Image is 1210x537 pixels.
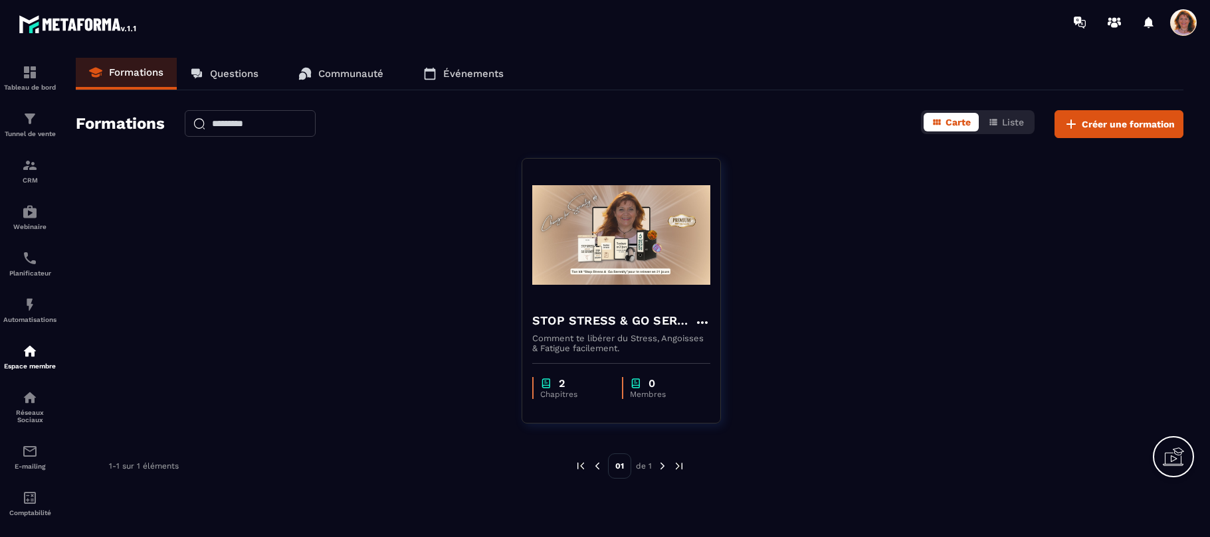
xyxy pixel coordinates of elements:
a: emailemailE-mailing [3,433,56,480]
h2: Formations [76,110,165,138]
img: formation [22,157,38,173]
h4: STOP STRESS & GO SERENITY © [532,311,694,330]
a: schedulerschedulerPlanificateur [3,240,56,287]
p: Planificateur [3,269,56,277]
img: chapter [540,377,552,390]
a: accountantaccountantComptabilité [3,480,56,526]
img: email [22,443,38,459]
button: Créer une formation [1055,110,1183,138]
img: automations [22,297,38,313]
a: Questions [177,58,272,90]
button: Carte [924,113,979,131]
p: Tunnel de vente [3,130,56,137]
p: CRM [3,177,56,184]
p: E-mailing [3,463,56,470]
img: formation-background [532,169,710,301]
img: automations [22,204,38,220]
img: next [656,460,668,472]
img: accountant [22,490,38,506]
p: Automatisations [3,316,56,323]
p: Comptabilité [3,509,56,516]
p: Réseaux Sociaux [3,409,56,423]
img: automations [22,343,38,359]
img: logo [19,12,138,36]
p: Webinaire [3,223,56,230]
p: 01 [608,453,631,479]
img: chapter [630,377,642,390]
button: Liste [980,113,1032,131]
p: Espace membre [3,362,56,370]
img: formation [22,111,38,127]
p: Membres [630,390,697,399]
a: formationformationTunnel de vente [3,101,56,147]
p: Chapitres [540,390,609,399]
img: prev [591,460,603,472]
img: formation [22,64,38,80]
a: formationformationCRM [3,147,56,194]
p: Tableau de bord [3,84,56,91]
span: Créer une formation [1082,117,1175,131]
p: 1-1 sur 1 éléments [109,461,179,471]
img: scheduler [22,250,38,266]
a: formationformationTableau de bord [3,54,56,101]
a: Communauté [285,58,397,90]
a: social-networksocial-networkRéseaux Sociaux [3,380,56,433]
p: Formations [109,66,163,78]
span: Carte [946,117,971,127]
p: 2 [559,377,565,390]
a: automationsautomationsAutomatisations [3,287,56,333]
a: automationsautomationsEspace membre [3,333,56,380]
img: social-network [22,390,38,406]
a: formation-backgroundSTOP STRESS & GO SERENITY ©Comment te libérer du Stress, Angoisses & Fatigue ... [522,158,738,440]
img: next [673,460,685,472]
p: Communauté [318,68,383,80]
a: Événements [410,58,517,90]
p: 0 [649,377,655,390]
p: Comment te libérer du Stress, Angoisses & Fatigue facilement. [532,333,710,353]
span: Liste [1002,117,1024,127]
img: prev [575,460,587,472]
a: automationsautomationsWebinaire [3,194,56,240]
p: de 1 [636,461,652,471]
a: Formations [76,58,177,90]
p: Événements [443,68,504,80]
p: Questions [210,68,258,80]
